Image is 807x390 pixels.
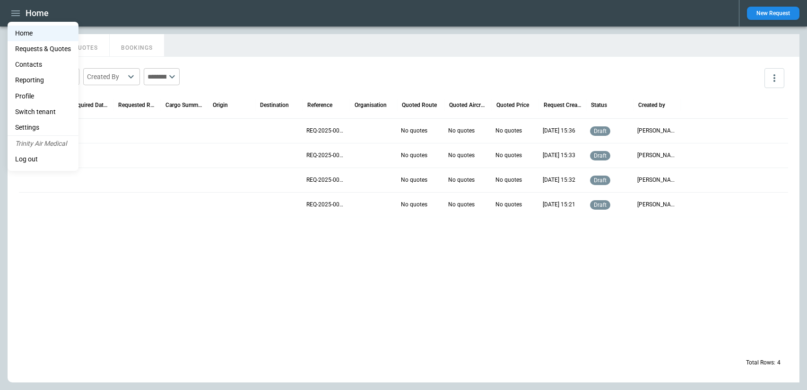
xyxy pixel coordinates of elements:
a: Reporting [8,72,78,88]
a: Settings [8,120,78,135]
a: Profile [8,89,78,104]
li: Switch tenant [8,104,78,120]
li: Log out [8,151,78,167]
a: Contacts [8,57,78,72]
li: Trinity Air Medical [8,136,78,151]
a: Requests & Quotes [8,41,78,57]
a: Home [8,26,78,41]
